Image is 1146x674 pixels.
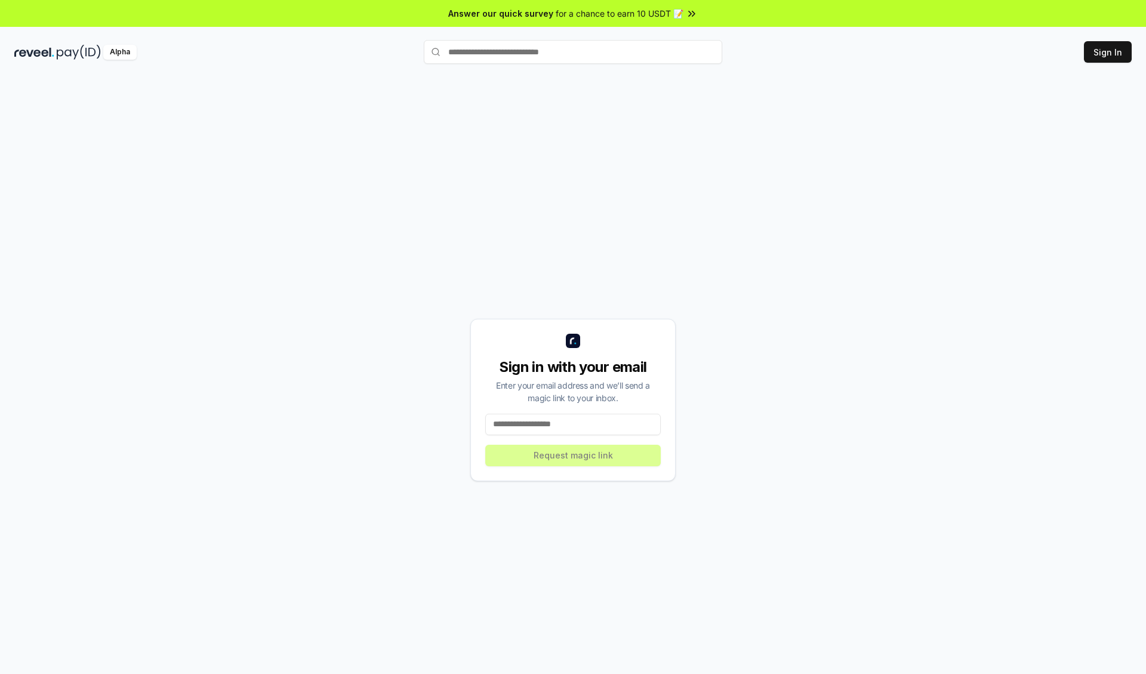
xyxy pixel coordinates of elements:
div: Sign in with your email [485,358,661,377]
button: Sign In [1084,41,1132,63]
div: Alpha [103,45,137,60]
img: pay_id [57,45,101,60]
span: Answer our quick survey [448,7,553,20]
img: reveel_dark [14,45,54,60]
span: for a chance to earn 10 USDT 📝 [556,7,683,20]
img: logo_small [566,334,580,348]
div: Enter your email address and we’ll send a magic link to your inbox. [485,379,661,404]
